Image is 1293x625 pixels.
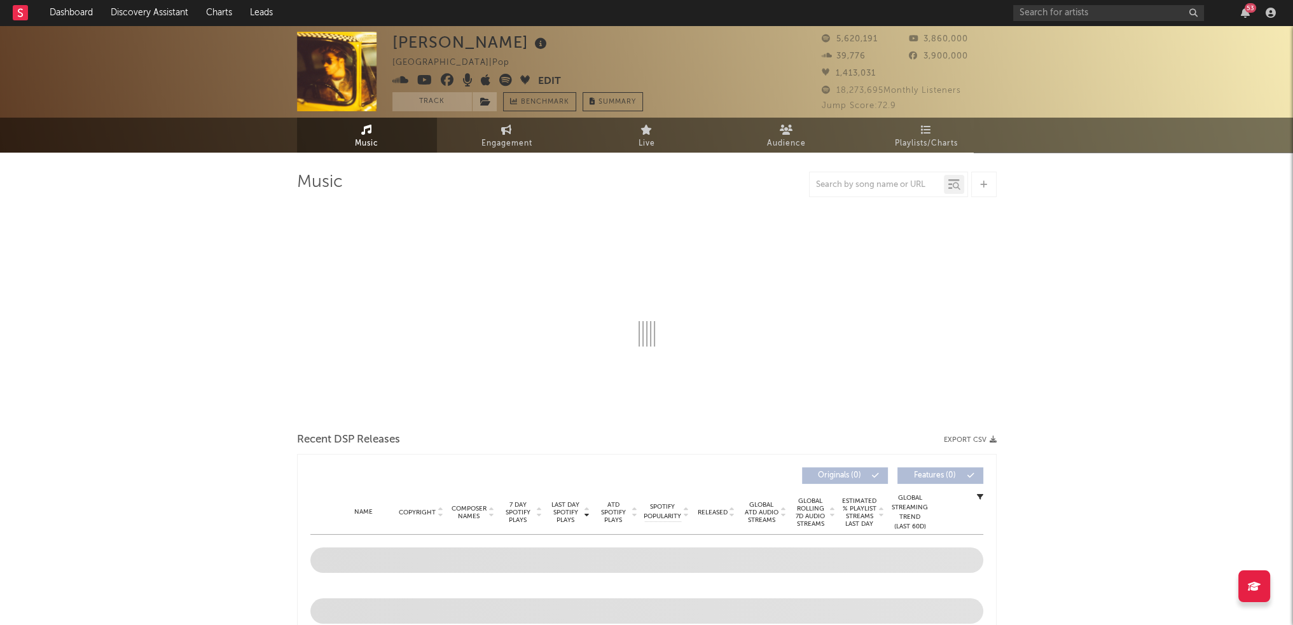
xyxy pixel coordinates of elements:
[822,102,896,110] span: Jump Score: 72.9
[549,501,583,524] span: Last Day Spotify Plays
[399,509,436,516] span: Copyright
[810,472,869,479] span: Originals ( 0 )
[857,118,997,153] a: Playlists/Charts
[895,136,958,151] span: Playlists/Charts
[822,86,961,95] span: 18,273,695 Monthly Listeners
[891,493,929,532] div: Global Streaming Trend (Last 60D)
[717,118,857,153] a: Audience
[392,92,472,111] button: Track
[392,32,550,53] div: [PERSON_NAME]
[802,467,888,484] button: Originals(0)
[598,99,636,106] span: Summary
[1241,8,1250,18] button: 53
[1013,5,1204,21] input: Search for artists
[297,118,437,153] a: Music
[503,92,576,111] a: Benchmark
[944,436,997,444] button: Export CSV
[538,74,561,90] button: Edit
[909,52,968,60] span: 3,900,000
[698,509,728,516] span: Released
[577,118,717,153] a: Live
[822,35,878,43] span: 5,620,191
[822,69,876,78] span: 1,413,031
[597,501,630,524] span: ATD Spotify Plays
[583,92,643,111] button: Summary
[481,136,532,151] span: Engagement
[810,180,944,190] input: Search by song name or URL
[639,136,655,151] span: Live
[501,501,535,524] span: 7 Day Spotify Plays
[909,35,968,43] span: 3,860,000
[644,502,681,521] span: Spotify Popularity
[521,95,569,110] span: Benchmark
[822,52,866,60] span: 39,776
[392,55,524,71] div: [GEOGRAPHIC_DATA] | Pop
[1245,3,1256,13] div: 53
[744,501,779,524] span: Global ATD Audio Streams
[897,467,983,484] button: Features(0)
[451,505,487,520] span: Composer Names
[437,118,577,153] a: Engagement
[336,507,392,517] div: Name
[355,136,378,151] span: Music
[842,497,877,528] span: Estimated % Playlist Streams Last Day
[297,432,400,448] span: Recent DSP Releases
[767,136,806,151] span: Audience
[906,472,964,479] span: Features ( 0 )
[793,497,828,528] span: Global Rolling 7D Audio Streams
